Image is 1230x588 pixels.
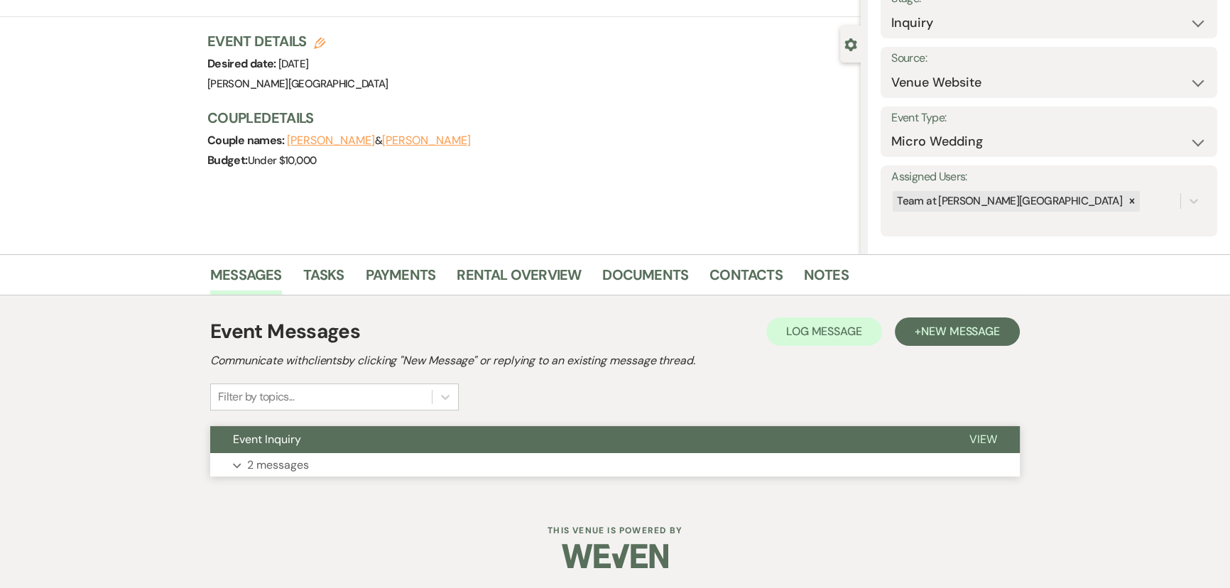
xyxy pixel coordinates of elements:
[891,108,1207,129] label: Event Type:
[895,317,1020,346] button: +New Message
[207,77,388,91] span: [PERSON_NAME][GEOGRAPHIC_DATA]
[210,317,360,347] h1: Event Messages
[844,37,857,50] button: Close lead details
[602,263,688,295] a: Documents
[207,108,847,128] h3: Couple Details
[207,133,287,148] span: Couple names:
[207,31,388,51] h3: Event Details
[303,263,344,295] a: Tasks
[218,388,294,405] div: Filter by topics...
[210,352,1020,369] h2: Communicate with clients by clicking "New Message" or replying to an existing message thread.
[786,324,862,339] span: Log Message
[207,56,278,71] span: Desired date:
[233,432,301,447] span: Event Inquiry
[893,191,1124,212] div: Team at [PERSON_NAME][GEOGRAPHIC_DATA]
[921,324,1000,339] span: New Message
[766,317,882,346] button: Log Message
[210,426,947,453] button: Event Inquiry
[457,263,581,295] a: Rental Overview
[207,153,248,168] span: Budget:
[804,263,849,295] a: Notes
[247,456,309,474] p: 2 messages
[709,263,783,295] a: Contacts
[210,263,282,295] a: Messages
[382,135,470,146] button: [PERSON_NAME]
[248,153,317,168] span: Under $10,000
[947,426,1020,453] button: View
[287,135,375,146] button: [PERSON_NAME]
[366,263,436,295] a: Payments
[891,48,1207,69] label: Source:
[287,134,470,148] span: &
[969,432,997,447] span: View
[562,531,668,581] img: Weven Logo
[891,167,1207,187] label: Assigned Users:
[278,57,308,71] span: [DATE]
[210,453,1020,477] button: 2 messages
